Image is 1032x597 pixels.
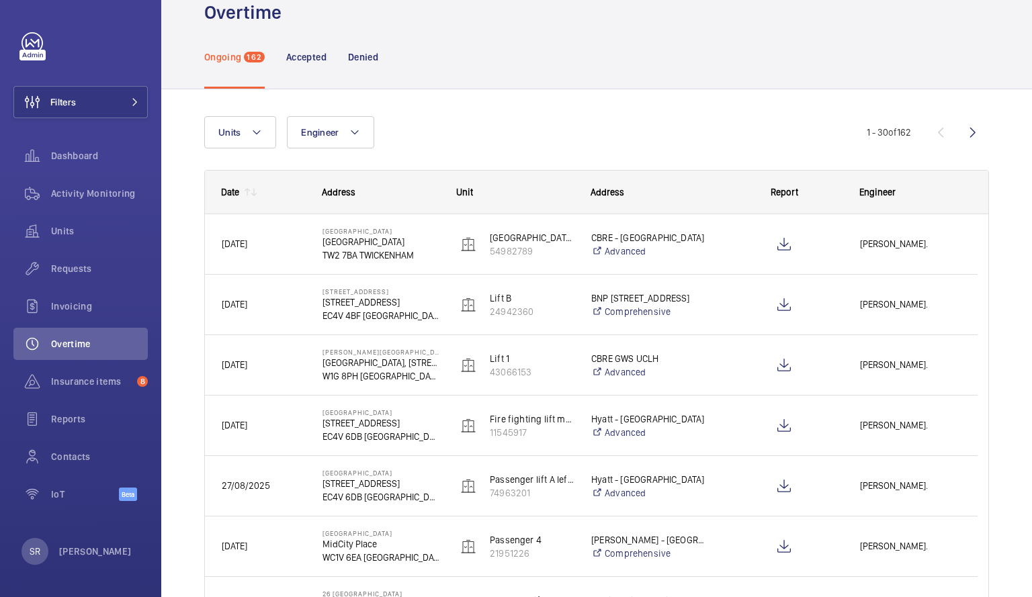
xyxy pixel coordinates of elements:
[460,357,476,373] img: elevator.svg
[860,236,961,252] span: [PERSON_NAME].
[322,227,439,235] p: [GEOGRAPHIC_DATA]
[490,486,574,500] p: 74963201
[222,420,247,430] span: [DATE]
[860,418,961,433] span: [PERSON_NAME].
[490,244,574,258] p: 54982789
[490,533,574,547] p: Passenger 4
[51,450,148,463] span: Contacts
[51,337,148,351] span: Overtime
[888,127,897,138] span: of
[286,50,327,64] p: Accepted
[490,473,574,486] p: Passenger lift A left side
[460,418,476,434] img: elevator.svg
[591,426,708,439] a: Advanced
[322,537,439,551] p: MidCity Place
[322,490,439,504] p: EC4V 6DB [GEOGRAPHIC_DATA]
[490,352,574,365] p: Lift 1
[860,539,961,554] span: [PERSON_NAME].
[591,291,708,305] p: BNP [STREET_ADDRESS]
[13,86,148,118] button: Filters
[244,52,265,62] span: 162
[460,539,476,555] img: elevator.svg
[218,127,241,138] span: Units
[322,248,439,262] p: TW2 7BA TWICKENHAM
[591,231,708,244] p: CBRE - [GEOGRAPHIC_DATA]
[591,547,708,560] a: Comprehensive
[591,305,708,318] a: Comprehensive
[460,297,476,313] img: elevator.svg
[222,359,247,370] span: [DATE]
[51,149,148,163] span: Dashboard
[460,478,476,494] img: elevator.svg
[51,187,148,200] span: Activity Monitoring
[591,412,708,426] p: Hyatt - [GEOGRAPHIC_DATA]
[59,545,132,558] p: [PERSON_NAME]
[322,416,439,430] p: [STREET_ADDRESS]
[490,412,574,426] p: Fire fighting lift mp500
[51,300,148,313] span: Invoicing
[771,187,798,197] span: Report
[222,480,270,491] span: 27/08/2025
[137,376,148,387] span: 8
[591,352,708,365] p: CBRE GWS UCLH
[51,224,148,238] span: Units
[591,365,708,379] a: Advanced
[867,128,911,137] span: 1 - 30 162
[591,533,708,547] p: [PERSON_NAME] - [GEOGRAPHIC_DATA]
[204,116,276,148] button: Units
[119,488,137,501] span: Beta
[222,299,247,310] span: [DATE]
[322,469,439,477] p: [GEOGRAPHIC_DATA]
[51,488,119,501] span: IoT
[322,477,439,490] p: [STREET_ADDRESS]
[30,545,40,558] p: SR
[490,291,574,305] p: Lift B
[322,235,439,248] p: [GEOGRAPHIC_DATA]
[322,408,439,416] p: [GEOGRAPHIC_DATA]
[51,412,148,426] span: Reports
[322,309,439,322] p: EC4V 4BF [GEOGRAPHIC_DATA]
[591,187,624,197] span: Address
[51,262,148,275] span: Requests
[322,369,439,383] p: W1G 8PH [GEOGRAPHIC_DATA]
[204,50,241,64] p: Ongoing
[322,430,439,443] p: EC4V 6DB [GEOGRAPHIC_DATA]
[860,297,961,312] span: [PERSON_NAME].
[301,127,339,138] span: Engineer
[490,365,574,379] p: 43066153
[322,529,439,537] p: [GEOGRAPHIC_DATA]
[221,187,239,197] div: Date
[322,348,439,356] p: [PERSON_NAME][GEOGRAPHIC_DATA]
[456,187,473,197] span: Unit
[591,244,708,258] a: Advanced
[50,95,76,109] span: Filters
[490,231,574,244] p: [GEOGRAPHIC_DATA] (MRL)
[222,541,247,551] span: [DATE]
[322,187,355,197] span: Address
[490,426,574,439] p: 11545917
[460,236,476,252] img: elevator.svg
[860,478,961,494] span: [PERSON_NAME].
[322,287,439,295] p: [STREET_ADDRESS]
[287,116,374,148] button: Engineer
[591,473,708,486] p: Hyatt - [GEOGRAPHIC_DATA]
[591,486,708,500] a: Advanced
[322,356,439,369] p: [GEOGRAPHIC_DATA], [STREET_ADDRESS][PERSON_NAME],
[222,238,247,249] span: [DATE]
[348,50,378,64] p: Denied
[860,357,961,373] span: [PERSON_NAME].
[322,551,439,564] p: WC1V 6EA [GEOGRAPHIC_DATA]
[859,187,896,197] span: Engineer
[490,305,574,318] p: 24942360
[322,295,439,309] p: [STREET_ADDRESS]
[51,375,132,388] span: Insurance items
[490,547,574,560] p: 21951226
